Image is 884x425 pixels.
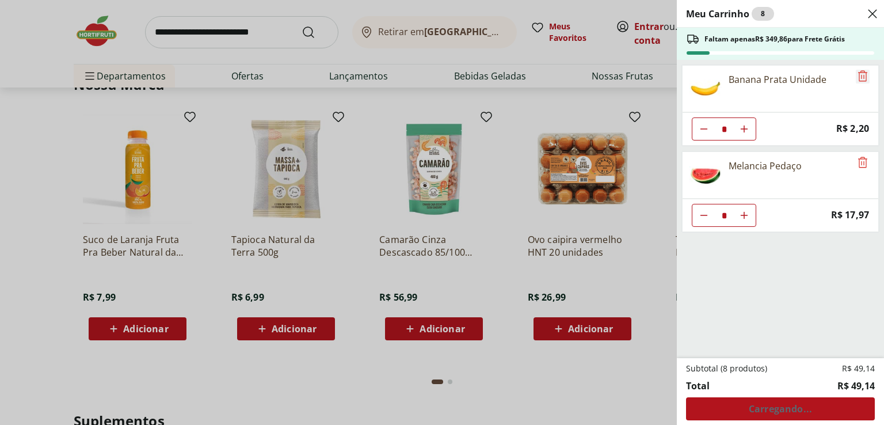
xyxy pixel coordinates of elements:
div: 8 [752,7,774,21]
span: Subtotal (8 produtos) [686,363,767,374]
div: Banana Prata Unidade [729,73,826,86]
h2: Meu Carrinho [686,7,774,21]
span: R$ 49,14 [837,379,875,393]
img: Melancia Pedaço [689,159,722,191]
div: Melancia Pedaço [729,159,802,173]
button: Aumentar Quantidade [733,117,756,141]
button: Aumentar Quantidade [733,204,756,227]
span: Faltam apenas R$ 349,86 para Frete Grátis [704,35,845,44]
span: Total [686,379,710,393]
span: R$ 2,20 [836,121,869,136]
span: R$ 49,14 [842,363,875,374]
button: Remove [856,156,870,170]
img: Banana Prata Unidade [689,73,722,105]
input: Quantidade Atual [715,204,733,226]
button: Diminuir Quantidade [692,204,715,227]
input: Quantidade Atual [715,118,733,140]
button: Remove [856,70,870,84]
button: Diminuir Quantidade [692,117,715,141]
span: R$ 17,97 [831,207,869,223]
